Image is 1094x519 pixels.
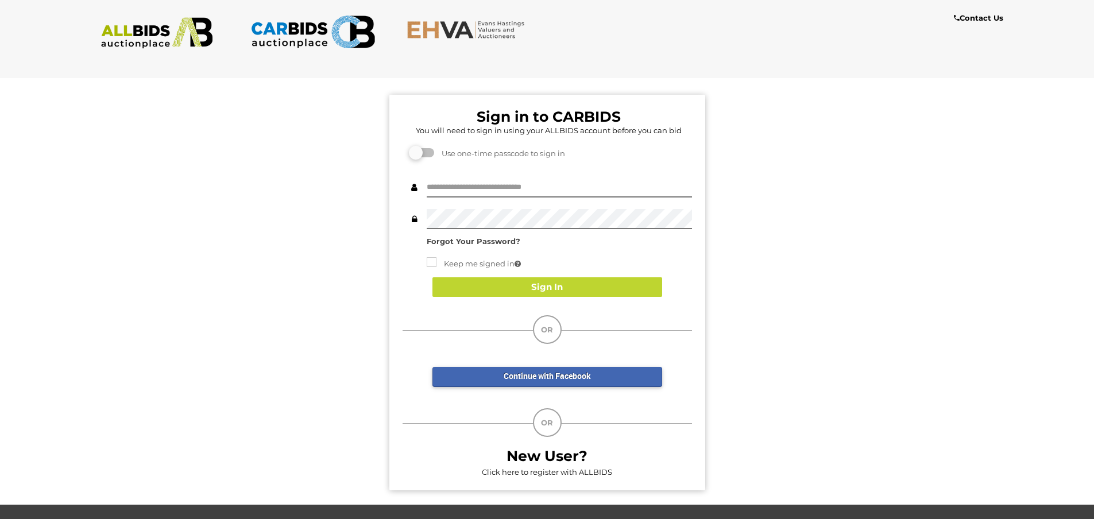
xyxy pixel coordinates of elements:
label: Keep me signed in [427,257,521,270]
button: Sign In [432,277,662,297]
img: CARBIDS.com.au [250,11,375,52]
a: Contact Us [954,11,1006,25]
b: Contact Us [954,13,1003,22]
a: Click here to register with ALLBIDS [482,467,612,477]
b: Sign in to CARBIDS [477,108,621,125]
span: Use one-time passcode to sign in [436,149,565,158]
a: Continue with Facebook [432,367,662,387]
img: EHVA.com.au [407,20,531,39]
div: OR [533,315,562,344]
a: Forgot Your Password? [427,237,520,246]
div: OR [533,408,562,437]
img: ALLBIDS.com.au [95,17,219,49]
h5: You will need to sign in using your ALLBIDS account before you can bid [405,126,692,134]
b: New User? [507,447,587,464]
